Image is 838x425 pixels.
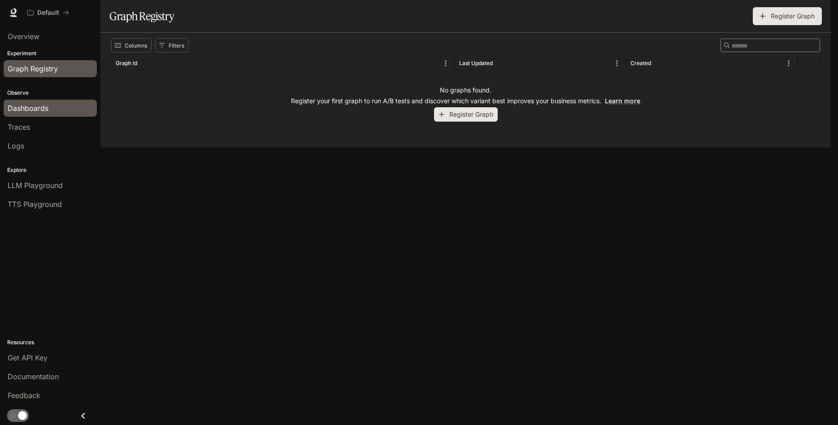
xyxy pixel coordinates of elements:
[494,57,507,70] button: Sort
[782,57,795,70] button: Menu
[459,60,493,66] div: Last Updated
[37,9,59,17] p: Default
[630,60,651,66] div: Created
[440,86,491,95] p: No graphs found.
[434,107,498,122] button: Register Graph
[138,57,152,70] button: Sort
[23,4,73,22] button: All workspaces
[155,38,189,53] button: Show filters
[652,57,665,70] button: Sort
[109,7,174,25] h1: Graph Registry
[605,97,640,105] a: Learn more
[439,57,452,70] button: Menu
[721,39,820,52] div: Search
[111,38,152,53] button: Select columns
[610,57,624,70] button: Menu
[116,60,137,66] div: Graph Id
[753,7,822,25] button: Register Graph
[291,96,640,105] p: Register your first graph to run A/B tests and discover which variant best improves your business...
